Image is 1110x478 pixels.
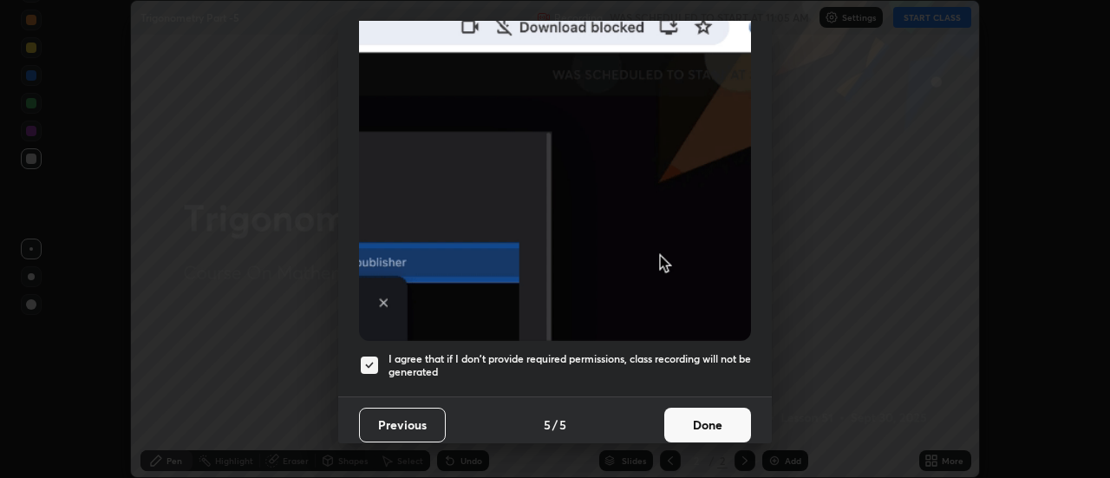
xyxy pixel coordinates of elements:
h4: 5 [559,416,566,434]
h5: I agree that if I don't provide required permissions, class recording will not be generated [388,352,751,379]
h4: 5 [544,416,551,434]
h4: / [552,416,558,434]
button: Done [664,408,751,442]
button: Previous [359,408,446,442]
